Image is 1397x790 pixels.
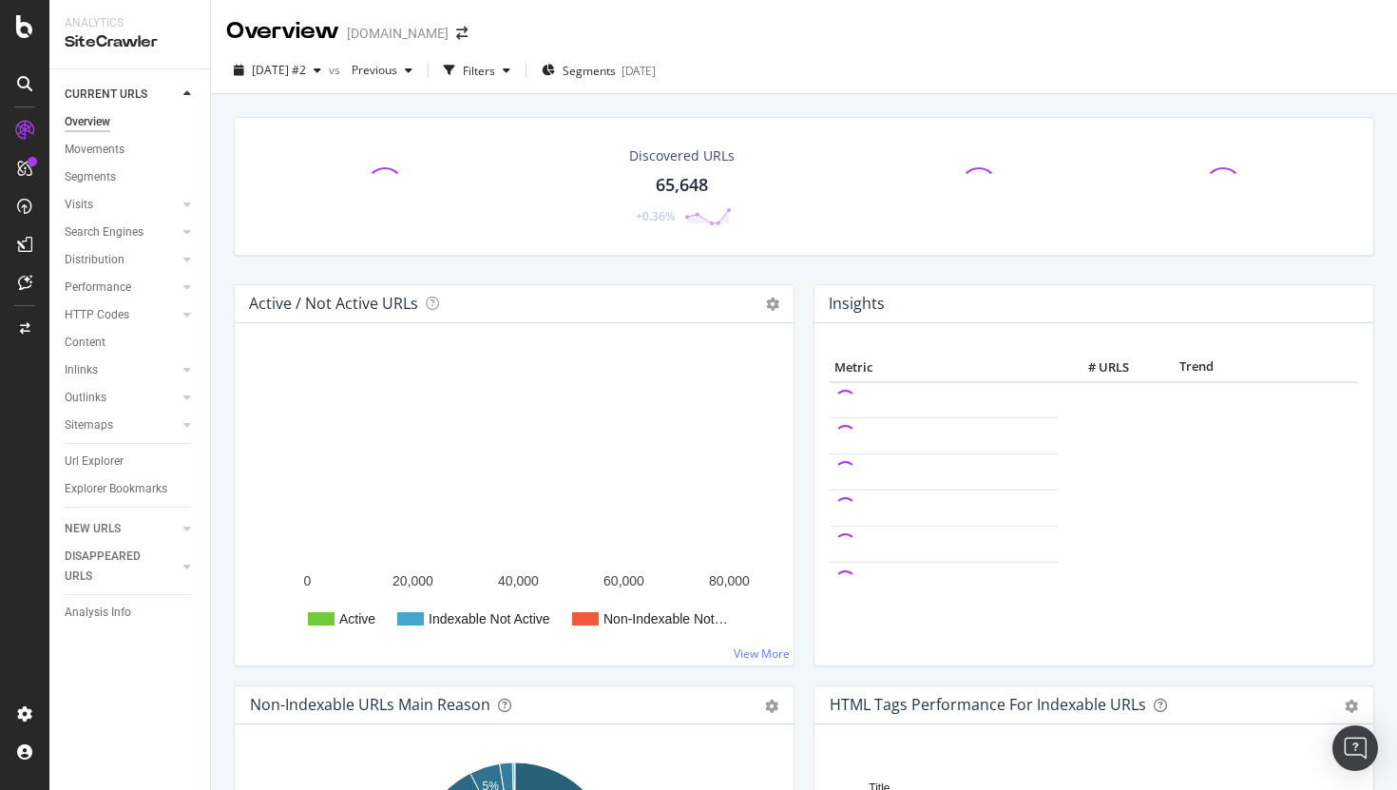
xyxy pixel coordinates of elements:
div: Distribution [65,250,124,270]
a: Explorer Bookmarks [65,479,197,499]
div: Explorer Bookmarks [65,479,167,499]
text: Active [339,611,375,626]
span: Previous [344,62,397,78]
button: Previous [344,55,420,86]
div: Content [65,333,105,353]
div: Performance [65,278,131,298]
text: 40,000 [498,573,539,588]
a: Url Explorer [65,452,197,472]
div: Inlinks [65,360,98,380]
th: Metric [830,354,1058,382]
div: CURRENT URLS [65,85,147,105]
div: Search Engines [65,222,144,242]
div: [DATE] [622,63,656,79]
button: Segments[DATE] [534,55,663,86]
div: Overview [226,15,339,48]
div: 65,648 [656,173,708,198]
div: Overview [65,112,110,132]
i: Options [766,298,779,311]
svg: A chart. [250,354,778,650]
div: Sitemaps [65,415,113,435]
a: CURRENT URLS [65,85,178,105]
div: gear [765,700,778,713]
div: gear [1345,700,1358,713]
text: 80,000 [709,573,750,588]
a: HTTP Codes [65,305,178,325]
a: Analysis Info [65,603,197,623]
div: [DOMAIN_NAME] [347,24,449,43]
a: Search Engines [65,222,178,242]
a: DISAPPEARED URLS [65,547,178,587]
a: Distribution [65,250,178,270]
a: View More [734,645,790,662]
div: Movements [65,140,124,160]
span: vs [329,62,344,78]
h4: Active / Not Active URLs [249,291,418,317]
th: Trend [1134,354,1258,382]
div: DISAPPEARED URLS [65,547,161,587]
text: 0 [304,573,312,588]
div: Discovered URLs [629,146,735,165]
text: Non-Indexable Not… [603,611,728,626]
a: Movements [65,140,197,160]
a: Segments [65,167,197,187]
span: 2025 Aug. 31st #2 [252,62,306,78]
a: Performance [65,278,178,298]
div: Visits [65,195,93,215]
div: +0.36% [636,208,675,224]
div: Url Explorer [65,452,124,472]
div: NEW URLS [65,519,121,539]
h4: Insights [829,291,885,317]
a: Sitemaps [65,415,178,435]
div: Segments [65,167,116,187]
div: Open Intercom Messenger [1332,725,1378,771]
div: Non-Indexable URLs Main Reason [250,695,490,714]
div: SiteCrawler [65,31,195,53]
div: Analytics [65,15,195,31]
a: Outlinks [65,388,178,408]
text: 60,000 [603,573,644,588]
a: Inlinks [65,360,178,380]
a: NEW URLS [65,519,178,539]
a: Content [65,333,197,353]
a: Overview [65,112,197,132]
button: [DATE] #2 [226,55,329,86]
div: Filters [463,63,495,79]
text: 20,000 [392,573,433,588]
th: # URLS [1058,354,1134,382]
text: Indexable Not Active [429,611,550,626]
div: Outlinks [65,388,106,408]
div: Analysis Info [65,603,131,623]
div: arrow-right-arrow-left [456,27,468,40]
div: HTTP Codes [65,305,129,325]
button: Filters [436,55,518,86]
span: Segments [563,63,616,79]
a: Visits [65,195,178,215]
div: HTML Tags Performance for Indexable URLs [830,695,1146,714]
